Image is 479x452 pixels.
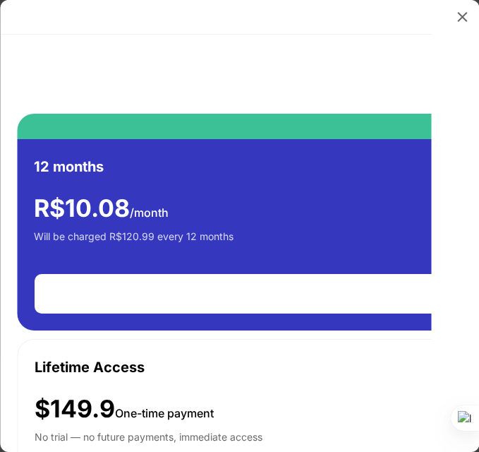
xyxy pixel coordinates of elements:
[34,156,104,177] div: 12 months
[130,206,169,220] span: /month
[35,357,145,378] div: Lifetime Access
[35,395,214,424] div: $149.9
[115,406,214,420] span: One-time payment
[34,229,234,257] div: Will be charged R$120.99 every 12 months
[34,194,169,223] div: R$ 10.08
